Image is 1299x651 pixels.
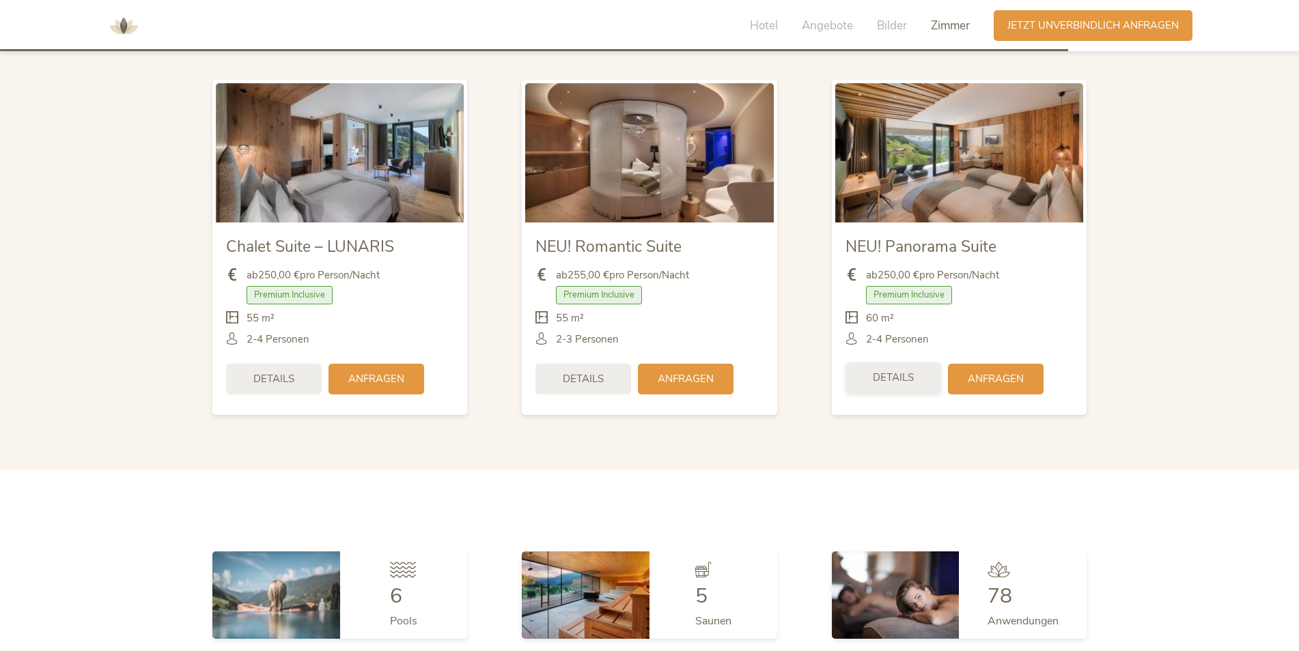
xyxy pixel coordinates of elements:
[556,268,689,283] span: ab pro Person/Nacht
[216,83,464,222] img: Chalet Suite – LUNARIS
[873,371,914,385] span: Details
[525,83,773,222] img: NEU! Romantic Suite
[247,268,380,283] span: ab pro Person/Nacht
[556,311,584,325] span: 55 m²
[835,83,1083,222] img: NEU! Panorama Suite
[866,311,894,325] span: 60 m²
[695,613,731,628] span: Saunen
[866,268,999,283] span: ab pro Person/Nacht
[878,268,919,282] b: 250,00 €
[988,582,1012,610] span: 78
[556,332,619,347] span: 2-3 Personen
[568,268,609,282] b: 255,00 €
[103,5,144,46] img: AMONTI & LUNARIS Wellnessresort
[348,372,404,386] span: Anfragen
[247,286,333,304] span: Premium Inclusive
[390,582,402,610] span: 6
[247,311,275,325] span: 55 m²
[563,372,604,386] span: Details
[750,18,778,33] span: Hotel
[226,236,394,257] span: Chalet Suite – LUNARIS
[247,332,309,347] span: 2-4 Personen
[556,286,642,304] span: Premium Inclusive
[968,372,1024,386] span: Anfragen
[802,18,853,33] span: Angebote
[1007,18,1179,33] span: Jetzt unverbindlich anfragen
[695,582,708,610] span: 5
[258,268,300,282] b: 250,00 €
[866,286,952,304] span: Premium Inclusive
[535,236,682,257] span: NEU! Romantic Suite
[866,332,929,347] span: 2-4 Personen
[877,18,907,33] span: Bilder
[846,236,996,257] span: NEU! Panorama Suite
[390,613,417,628] span: Pools
[931,18,970,33] span: Zimmer
[253,372,294,386] span: Details
[658,372,714,386] span: Anfragen
[988,613,1059,628] span: Anwendungen
[103,20,144,30] a: AMONTI & LUNARIS Wellnessresort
